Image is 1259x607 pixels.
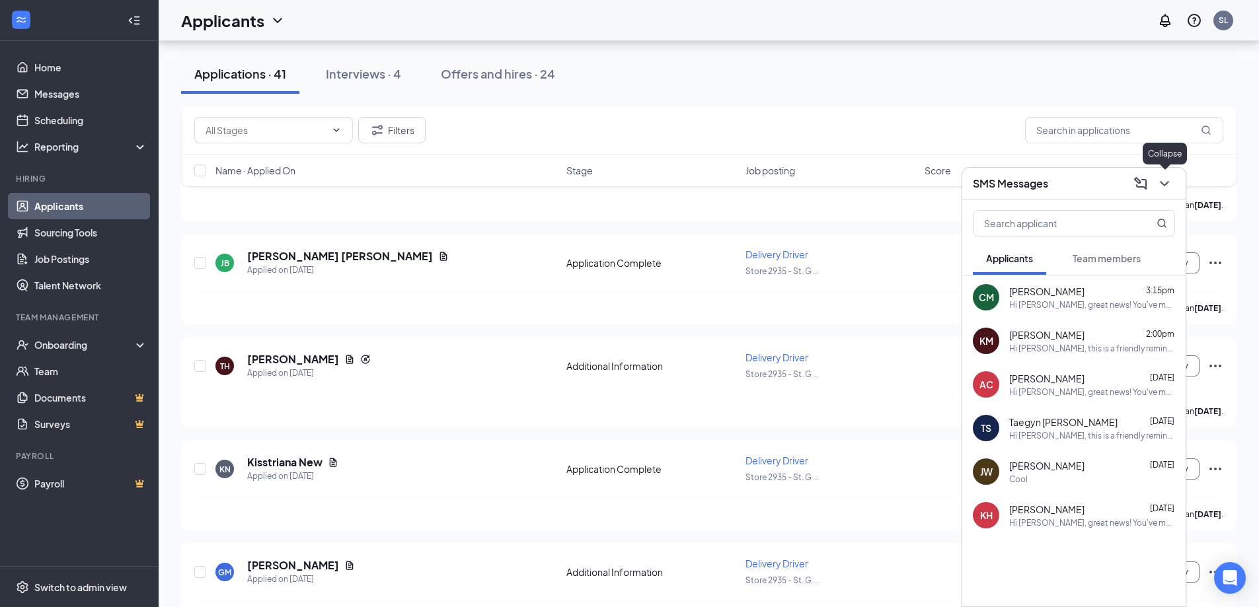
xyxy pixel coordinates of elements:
[1073,252,1141,264] span: Team members
[1009,474,1028,485] div: Cool
[1186,13,1202,28] svg: QuestionInfo
[986,252,1033,264] span: Applicants
[566,164,593,177] span: Stage
[1146,285,1174,295] span: 3:15pm
[1009,343,1175,354] div: Hi [PERSON_NAME], this is a friendly reminder. Your meeting with Papa [PERSON_NAME]'s for Deliver...
[247,470,338,483] div: Applied on [DATE]
[220,361,230,372] div: TH
[16,173,145,184] div: Hiring
[745,351,808,363] span: Delivery Driver
[979,291,994,304] div: CM
[745,454,808,466] span: Delivery Driver
[328,457,338,468] svg: Document
[745,472,819,482] span: Store 2935 - St. G ...
[270,13,286,28] svg: ChevronDown
[206,123,326,137] input: All Stages
[16,581,29,594] svg: Settings
[1214,562,1246,594] div: Open Intercom Messenger
[1130,173,1151,194] button: ComposeMessage
[745,575,819,585] span: Store 2935 - St. G ...
[34,470,147,497] a: PayrollCrown
[34,107,147,133] a: Scheduling
[1009,415,1118,429] span: Taegyn [PERSON_NAME]
[34,81,147,107] a: Messages
[745,266,819,276] span: Store 2935 - St. G ...
[1219,15,1228,26] div: SL
[973,211,1130,236] input: Search applicant
[1201,125,1211,135] svg: MagnifyingGlass
[1207,564,1223,580] svg: Ellipses
[369,122,385,138] svg: Filter
[218,567,231,578] div: GM
[1009,503,1085,516] span: [PERSON_NAME]
[326,65,401,82] div: Interviews · 4
[331,125,342,135] svg: ChevronDown
[181,9,264,32] h1: Applicants
[1157,218,1167,229] svg: MagnifyingGlass
[34,54,147,81] a: Home
[980,465,993,478] div: JW
[34,140,148,153] div: Reporting
[745,557,808,569] span: Delivery Driver
[925,164,951,177] span: Score
[1150,460,1174,470] span: [DATE]
[247,264,449,277] div: Applied on [DATE]
[1157,13,1173,28] svg: Notifications
[1009,372,1085,385] span: [PERSON_NAME]
[1009,517,1175,528] div: Hi [PERSON_NAME], great news! You've moved to the next stage of the application. We'd like to inv...
[1009,299,1175,310] div: Hi [PERSON_NAME], great news! You've moved on to the next stage of the application. Please follow...
[34,272,147,299] a: Talent Network
[358,117,426,143] button: Filter Filters
[745,164,795,177] span: Job posting
[34,338,136,351] div: Onboarding
[34,193,147,219] a: Applicants
[16,140,29,153] svg: Analysis
[16,338,29,351] svg: UserCheck
[566,462,738,476] div: Application Complete
[566,256,738,269] div: Application Complete
[1207,255,1223,271] svg: Ellipses
[219,464,231,475] div: KN
[247,249,433,264] h5: [PERSON_NAME] [PERSON_NAME]
[1154,173,1175,194] button: ChevronDown
[1143,143,1187,164] div: Collapse
[1009,328,1085,341] span: [PERSON_NAME]
[34,246,147,272] a: Job Postings
[247,367,371,380] div: Applied on [DATE]
[1194,509,1221,519] b: [DATE]
[980,509,993,522] div: KH
[1009,285,1085,298] span: [PERSON_NAME]
[360,354,371,365] svg: Reapply
[247,352,339,367] h5: [PERSON_NAME]
[344,560,355,571] svg: Document
[438,251,449,262] svg: Document
[1194,303,1221,313] b: [DATE]
[34,384,147,411] a: DocumentsCrown
[1009,459,1085,472] span: [PERSON_NAME]
[566,359,738,373] div: Additional Information
[1009,386,1175,398] div: Hi [PERSON_NAME], great news! You've moved to the next stage of the application. We'd like to inv...
[979,334,993,347] div: KM
[247,558,339,573] h5: [PERSON_NAME]
[1150,373,1174,382] span: [DATE]
[1194,406,1221,416] b: [DATE]
[1009,430,1175,441] div: Hi [PERSON_NAME], this is a friendly reminder. Your meeting with Papa [PERSON_NAME]'s for Deliver...
[1194,200,1221,210] b: [DATE]
[34,411,147,437] a: SurveysCrown
[221,258,229,269] div: JB
[34,581,127,594] div: Switch to admin view
[16,450,145,462] div: Payroll
[1150,416,1174,426] span: [DATE]
[1207,461,1223,477] svg: Ellipses
[1133,176,1149,192] svg: ComposeMessage
[344,354,355,365] svg: Document
[441,65,555,82] div: Offers and hires · 24
[247,455,323,470] h5: Kisstriana New
[194,65,286,82] div: Applications · 41
[745,248,808,260] span: Delivery Driver
[1207,358,1223,374] svg: Ellipses
[34,358,147,384] a: Team
[34,219,147,246] a: Sourcing Tools
[745,369,819,379] span: Store 2935 - St. G ...
[973,176,1048,191] h3: SMS Messages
